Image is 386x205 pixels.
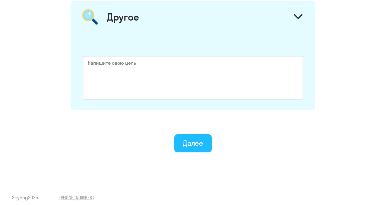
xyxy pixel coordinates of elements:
img: magnifier.png [79,6,101,28]
div: Другое [107,11,139,23]
a: [PHONE_NUMBER] [59,194,94,201]
button: Далее [174,134,212,152]
span: Skyeng 2025 [12,194,38,201]
div: Далее [183,138,204,148]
